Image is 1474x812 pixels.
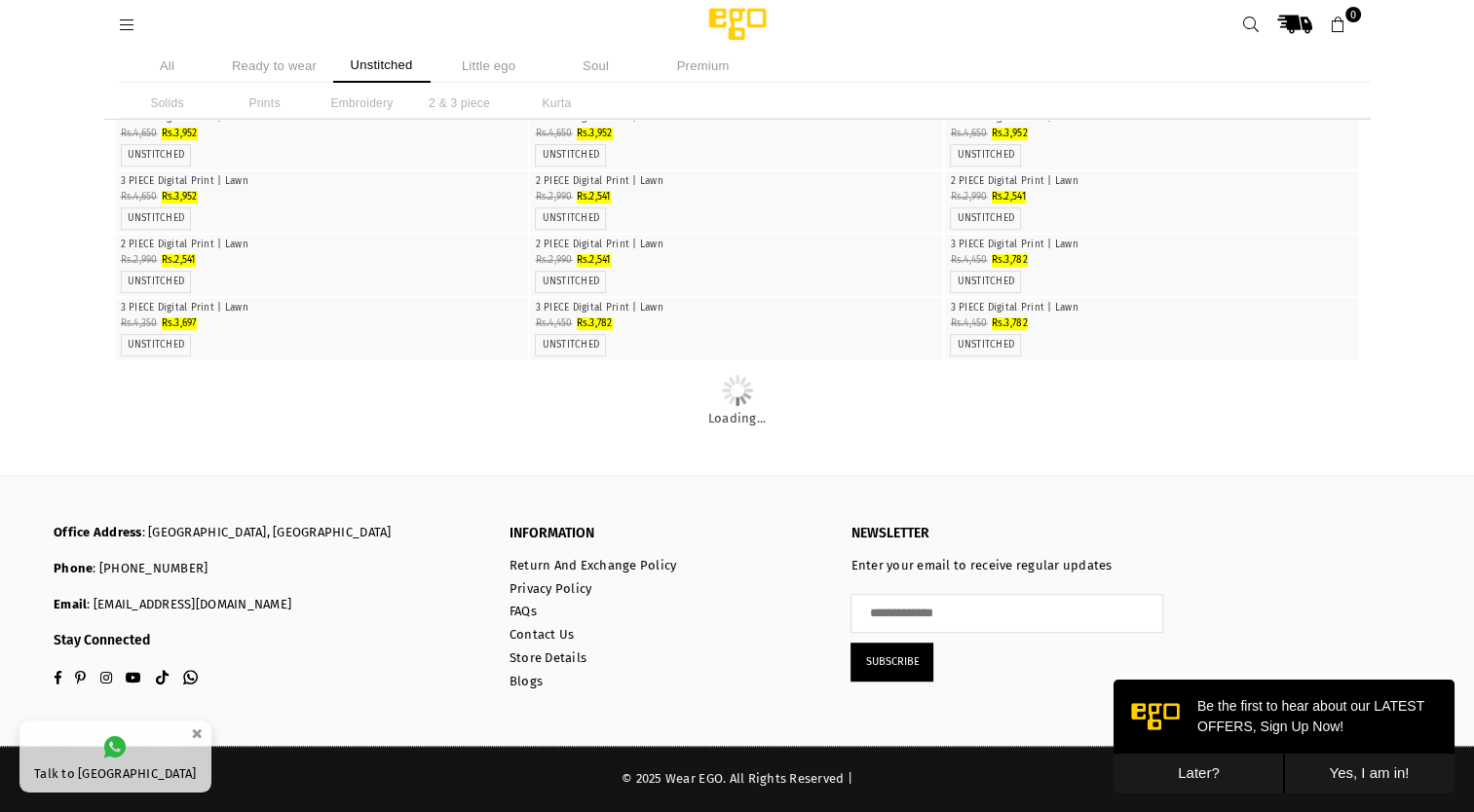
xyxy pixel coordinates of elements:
[577,128,613,139] span: Rs.3,952
[54,525,480,541] p: : [GEOGRAPHIC_DATA], [GEOGRAPHIC_DATA]
[950,191,987,203] span: Rs.2,990
[121,128,158,139] span: Rs.4,650
[957,149,1014,162] label: UNSTITCHED
[119,49,216,83] li: All
[510,674,543,688] a: Blogs
[535,128,572,139] span: Rs.4,650
[542,149,599,162] label: UNSTITCHED
[119,88,216,119] li: Solids
[850,558,1163,574] p: Enter your email to receive regular updates
[950,238,1353,252] p: 3 PIECE Digital Print | Lawn
[992,317,1028,329] span: Rs.3,782
[1233,7,1268,42] a: Search
[119,394,1356,427] a: Loading...
[19,720,211,793] a: Talk to [GEOGRAPHIC_DATA]
[162,191,198,203] span: Rs.3,952
[655,5,820,44] img: Ego
[535,238,938,252] p: 2 PIECE Digital Print | Lawn
[850,643,933,682] button: Subscribe
[992,128,1028,139] span: Rs.3,952
[54,561,480,577] p: : [PHONE_NUMBER]
[992,254,1028,266] span: Rs.3,782
[185,718,208,750] button: ×
[950,301,1353,315] p: 3 PIECE Digital Print | Lawn
[510,627,575,642] a: Contact Us
[510,525,822,542] p: INFORMATION
[535,191,572,203] span: Rs.2,990
[577,254,611,266] span: Rs.2,541
[1321,7,1356,42] a: 0
[162,317,197,329] span: Rs.3,697
[542,212,599,225] label: UNSTITCHED
[1114,680,1455,793] iframe: webpush-onsite
[655,49,752,83] li: Premium
[128,212,185,225] label: UNSTITCHED
[54,525,142,539] b: Office Address
[440,49,538,83] li: Little ego
[577,317,613,329] span: Rs.3,782
[121,174,524,189] p: 3 PIECE Digital Print | Lawn
[87,597,291,611] a: : [EMAIL_ADDRESS][DOMAIN_NAME]
[54,771,1420,788] div: © 2025 Wear EGO. All Rights Reserved |
[119,411,1356,427] p: Loading...
[170,74,341,114] button: Yes, I am in!
[333,49,431,83] li: Unstitched
[957,339,1014,351] label: UNSTITCHED
[850,525,1163,542] p: NEWSLETTER
[226,49,323,83] li: Ready to wear
[411,88,509,119] li: 2 & 3 piece
[162,254,196,266] span: Rs.2,541
[510,581,592,596] a: Privacy Policy
[510,650,586,665] a: Store Details
[577,191,611,203] span: Rs.2,541
[314,88,411,119] li: Embroidery
[535,254,572,266] span: Rs.2,990
[121,301,524,315] p: 3 PIECE Digital Print | Lawn
[128,149,185,162] label: UNSTITCHED
[542,339,599,351] label: UNSTITCHED
[121,317,158,329] span: Rs.4,350
[950,254,987,266] span: Rs.4,450
[216,88,314,119] li: Prints
[535,174,938,189] p: 2 PIECE Digital Print | Lawn
[957,212,1014,225] label: UNSTITCHED
[110,17,145,31] a: Menu
[992,191,1026,203] span: Rs.2,541
[950,128,987,139] span: Rs.4,650
[54,633,480,649] h3: Stay Connected
[950,317,987,329] span: Rs.4,450
[1345,7,1361,22] span: 0
[121,254,158,266] span: Rs.2,990
[950,174,1353,189] p: 2 PIECE Digital Print | Lawn
[535,317,572,329] span: Rs.4,450
[162,128,198,139] span: Rs.3,952
[509,88,606,119] li: Kurta
[128,339,185,351] label: UNSTITCHED
[128,276,185,288] label: UNSTITCHED
[121,238,524,252] p: 2 PIECE Digital Print | Lawn
[121,191,158,203] span: Rs.4,650
[510,604,537,618] a: FAQs
[548,49,645,83] li: Soul
[722,375,753,406] img: Loading...
[510,558,677,572] a: Return And Exchange Policy
[957,276,1014,288] label: UNSTITCHED
[54,561,93,575] b: Phone
[542,276,599,288] label: UNSTITCHED
[535,301,938,315] p: 3 PIECE Digital Print | Lawn
[54,597,87,611] b: Email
